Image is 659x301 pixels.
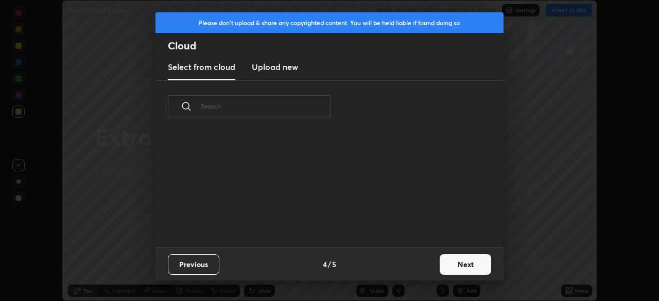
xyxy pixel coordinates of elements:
h3: Upload new [252,61,298,73]
h4: / [328,259,331,270]
button: Previous [168,254,219,275]
h2: Cloud [168,39,504,52]
h4: 4 [323,259,327,270]
input: Search [201,84,331,128]
h4: 5 [332,259,336,270]
div: Please don't upload & share any copyrighted content. You will be held liable if found doing so. [155,12,504,33]
button: Next [440,254,491,275]
h3: Select from cloud [168,61,235,73]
